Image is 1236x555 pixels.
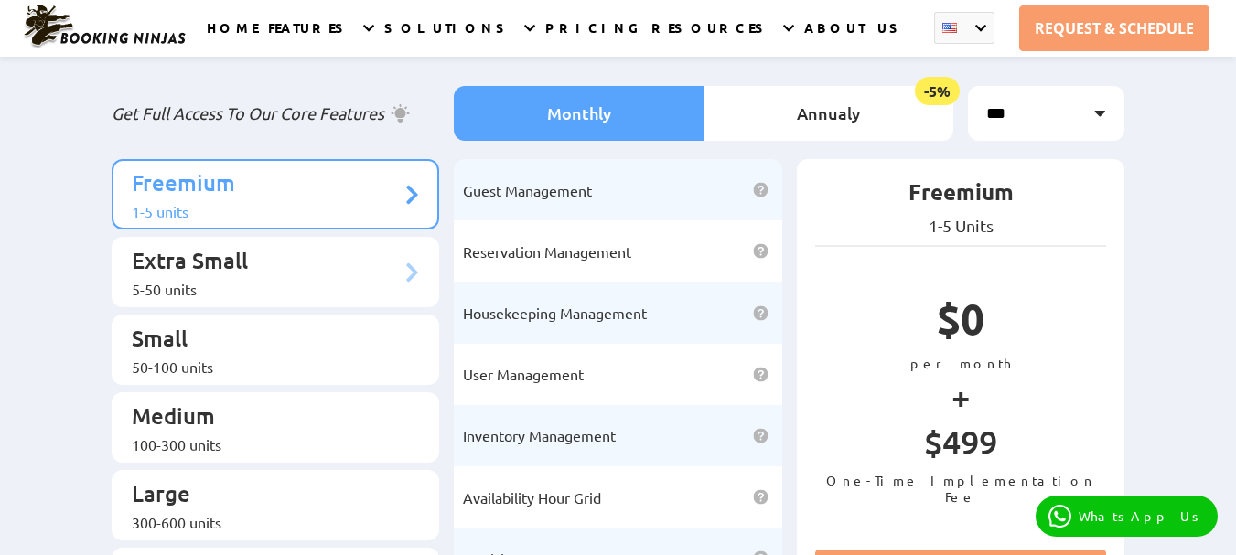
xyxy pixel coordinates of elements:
[915,77,960,105] span: -5%
[753,428,768,443] img: help icon
[132,401,402,435] p: Medium
[815,216,1107,236] p: 1-5 Units
[804,19,906,57] a: ABOUT US
[132,479,402,513] p: Large
[268,19,351,57] a: FEATURES
[22,4,187,49] img: Booking Ninjas Logo
[112,102,440,124] p: Get Full Access To Our Core Features
[815,422,1107,472] p: $499
[815,371,1107,422] p: +
[207,19,258,57] a: HOME
[1019,5,1209,51] a: REQUEST & SCHEDULE
[815,292,1107,355] p: $0
[753,489,768,505] img: help icon
[463,426,616,444] span: Inventory Management
[132,168,402,202] p: Freemium
[132,280,402,298] div: 5-50 units
[753,305,768,321] img: help icon
[1079,508,1205,524] p: WhatsApp Us
[463,304,647,322] span: Housekeeping Management
[753,243,768,259] img: help icon
[132,435,402,454] div: 100-300 units
[815,355,1107,371] p: per month
[463,488,601,507] span: Availability Hour Grid
[815,472,1107,505] p: One-Time Implementation Fee
[132,202,402,220] div: 1-5 units
[454,86,704,141] li: Monthly
[651,19,771,57] a: RESOURCES
[1036,496,1218,537] a: WhatsApp Us
[463,242,631,261] span: Reservation Management
[815,177,1107,216] p: Freemium
[132,513,402,531] div: 300-600 units
[753,182,768,197] img: help icon
[132,358,402,376] div: 50-100 units
[463,181,592,199] span: Guest Management
[753,367,768,382] img: help icon
[704,86,953,141] li: Annualy
[384,19,512,57] a: SOLUTIONS
[545,19,641,57] a: PRICING
[132,324,402,358] p: Small
[132,246,402,280] p: Extra Small
[463,365,584,383] span: User Management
